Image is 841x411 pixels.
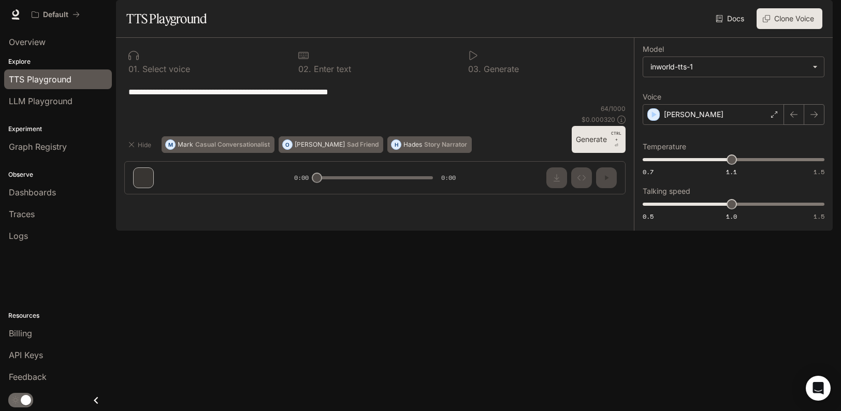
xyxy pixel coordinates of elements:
[572,126,626,153] button: GenerateCTRL +⏎
[643,143,686,150] p: Temperature
[806,376,831,401] div: Open Intercom Messenger
[643,167,654,176] span: 0.7
[424,141,467,148] p: Story Narrator
[643,57,824,77] div: inworld-tts-1
[601,104,626,113] p: 64 / 1000
[387,136,472,153] button: HHadesStory Narrator
[643,46,664,53] p: Model
[611,130,621,143] p: CTRL +
[162,136,274,153] button: MMarkCasual Conversationalist
[643,93,661,101] p: Voice
[295,141,345,148] p: [PERSON_NAME]
[814,212,824,221] span: 1.5
[392,136,401,153] div: H
[650,62,807,72] div: inworld-tts-1
[643,212,654,221] span: 0.5
[43,10,68,19] p: Default
[726,167,737,176] span: 1.1
[726,212,737,221] span: 1.0
[27,4,84,25] button: All workspaces
[178,141,193,148] p: Mark
[126,8,207,29] h1: TTS Playground
[714,8,748,29] a: Docs
[468,65,481,73] p: 0 3 .
[582,115,615,124] p: $ 0.000320
[664,109,723,120] p: [PERSON_NAME]
[611,130,621,149] p: ⏎
[311,65,351,73] p: Enter text
[347,141,379,148] p: Sad Friend
[124,136,157,153] button: Hide
[757,8,822,29] button: Clone Voice
[128,65,140,73] p: 0 1 .
[166,136,175,153] div: M
[283,136,292,153] div: O
[279,136,383,153] button: O[PERSON_NAME]Sad Friend
[298,65,311,73] p: 0 2 .
[481,65,519,73] p: Generate
[195,141,270,148] p: Casual Conversationalist
[643,188,690,195] p: Talking speed
[403,141,422,148] p: Hades
[814,167,824,176] span: 1.5
[140,65,190,73] p: Select voice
